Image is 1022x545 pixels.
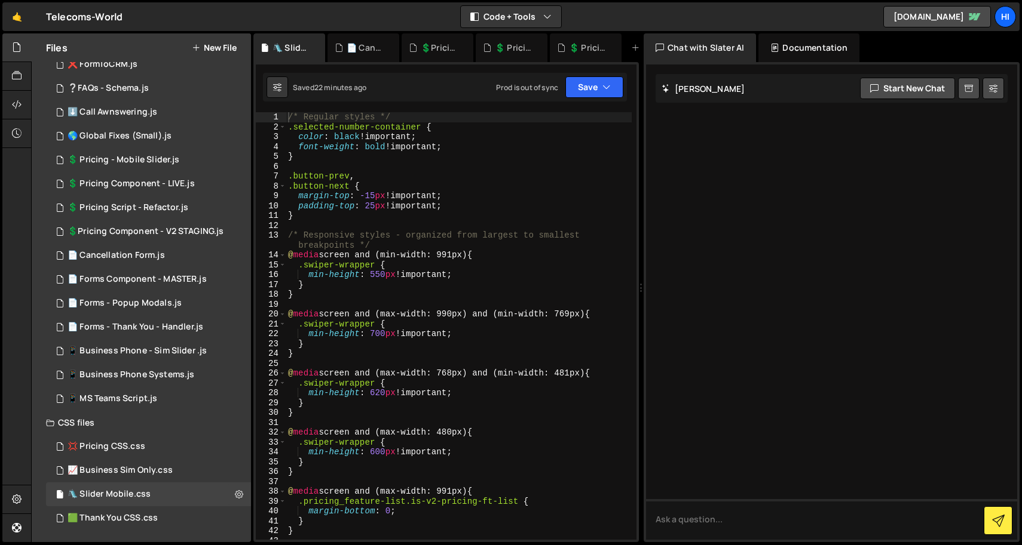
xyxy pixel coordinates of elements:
[256,467,286,477] div: 36
[256,477,286,487] div: 37
[68,83,149,94] div: ❔FAQs - Schema.js
[256,487,286,497] div: 38
[421,42,459,54] div: 💲Pricing Component - V2 STAGING.js
[256,280,286,290] div: 17
[68,131,172,141] div: 🌎 Global Fixes (Small).js
[256,171,286,181] div: 7
[46,291,251,315] div: 7158/19834.js
[256,142,286,152] div: 4
[68,370,194,380] div: 📱 Business Phone Systems.js
[68,465,173,476] div: 📈 Business Sim Only.css
[293,82,366,93] div: Saved
[662,83,745,94] h2: [PERSON_NAME]
[256,497,286,507] div: 39
[68,107,157,118] div: ⬇️ Call Awnswering.js
[860,78,955,99] button: Start new chat
[68,226,224,237] div: 💲Pricing Component - V2 STAGING.js
[32,411,251,435] div: CSS files
[46,315,251,339] div: 7158/19460.js
[256,230,286,250] div: 13
[256,152,286,162] div: 5
[256,368,286,378] div: 26
[256,349,286,359] div: 24
[256,211,286,221] div: 11
[256,388,286,398] div: 28
[68,59,137,70] div: ❌ FormToCRM.js
[256,221,286,231] div: 12
[256,526,286,536] div: 42
[46,339,251,363] div: 7158/21323.js
[256,506,286,516] div: 40
[256,162,286,172] div: 6
[68,155,179,165] div: 💲 Pricing - Mobile Slider.js
[256,319,286,330] div: 21
[46,41,68,54] h2: Files
[46,220,251,244] div: 7158/25820.js
[46,172,251,196] div: 7158/14556.js
[256,300,286,310] div: 19
[461,6,561,27] button: Code + Tools
[256,260,286,270] div: 15
[46,363,251,387] div: 7158/21517.js
[46,53,251,76] div: 7158/22493.js
[256,112,286,122] div: 1
[68,202,188,213] div: 💲 Pricing Script - Refactor.js
[46,435,251,458] div: 7158/20638.css
[256,181,286,192] div: 8
[495,42,533,54] div: 💲 Pricing Script - Refactor.js
[68,250,165,261] div: 📄 Cancellation Form.js
[46,100,251,124] div: 7158/25631.js
[256,378,286,389] div: 27
[347,42,385,54] div: 📄 Cancellation Form.js
[256,427,286,438] div: 32
[46,76,251,100] div: 7158/25348.js
[256,339,286,349] div: 23
[256,418,286,428] div: 31
[995,6,1016,27] a: Hi
[256,201,286,211] div: 10
[496,82,558,93] div: Prod is out of sync
[46,482,251,506] div: 7158/26695.css
[256,309,286,319] div: 20
[46,267,251,291] div: 7158/19021.js
[68,441,145,452] div: 💢 Pricing CSS.css
[68,489,151,500] div: 🛝 Slider Mobile.css
[68,178,195,189] div: 💲 Pricing Component - LIVE.js
[256,191,286,201] div: 9
[256,290,286,300] div: 18
[644,33,756,62] div: Chat with Slater AI
[631,42,681,54] div: New File
[46,387,251,411] div: 7158/26371.js
[314,82,366,93] div: 22 minutes ago
[569,42,607,54] div: 💲 Pricing Component - LIVE.js
[46,148,251,172] div: 7158/26222.js
[192,43,237,53] button: New File
[68,298,182,309] div: 📄 Forms - Popup Modals.js
[68,274,207,285] div: 📄 Forms Component - MASTER.js
[68,393,157,404] div: 📱 MS Teams Script.js
[256,438,286,448] div: 33
[256,270,286,280] div: 16
[46,10,123,24] div: Telecoms-World
[256,408,286,418] div: 30
[256,329,286,339] div: 22
[68,322,203,332] div: 📄 Forms - Thank You - Handler.js
[256,457,286,467] div: 35
[68,346,207,356] div: 📱 Business Phone - Sim Slider .js
[46,124,251,148] div: 7158/25016.js
[758,33,859,62] div: Documentation
[256,516,286,526] div: 41
[256,359,286,369] div: 25
[273,42,311,54] div: 🛝 Slider Mobile.css
[256,122,286,133] div: 2
[68,513,158,524] div: 🟩 Thank You CSS.css
[46,196,251,220] div: 7158/31009.js
[565,76,623,98] button: Save
[256,132,286,142] div: 3
[46,244,251,267] div: 7158/24334.js
[256,398,286,408] div: 29
[2,2,32,31] a: 🤙
[883,6,991,27] a: [DOMAIN_NAME]
[256,250,286,260] div: 14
